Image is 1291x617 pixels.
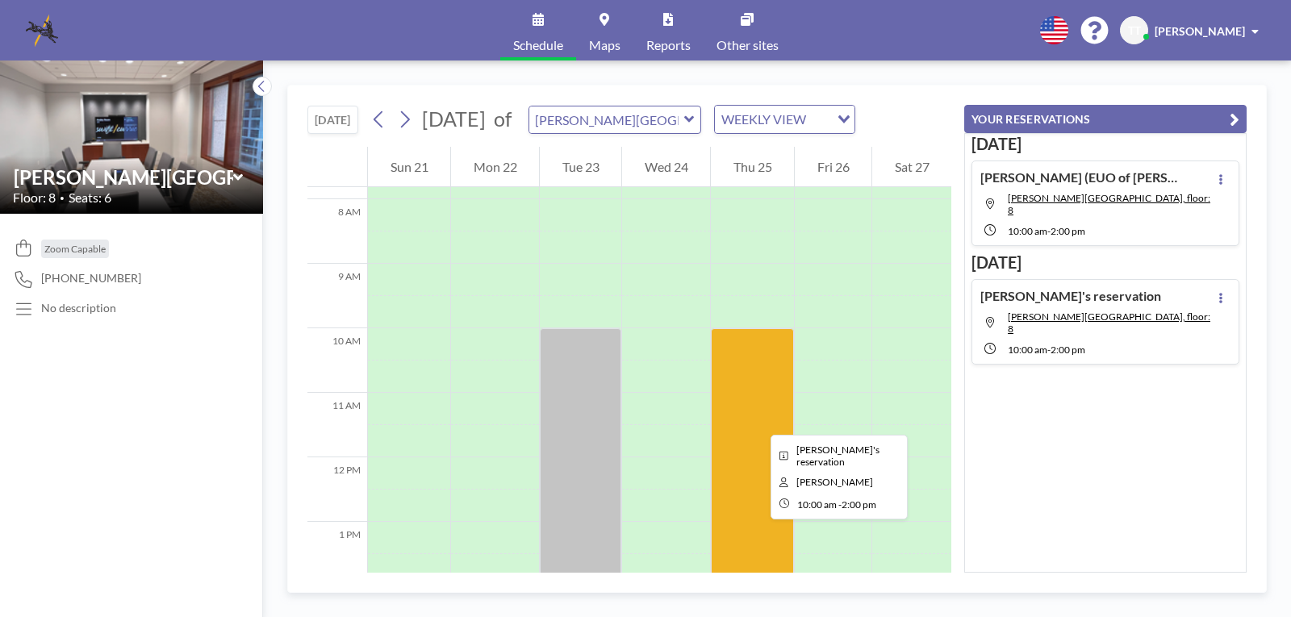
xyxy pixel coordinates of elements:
div: 10 AM [307,328,367,393]
span: [DATE] [422,106,486,131]
span: 10:00 AM [1008,344,1047,356]
div: No description [41,301,116,315]
span: 2:00 PM [1051,344,1085,356]
h3: [DATE] [971,252,1239,273]
h4: [PERSON_NAME]'s reservation [980,288,1161,304]
input: Ansley Room [529,106,684,133]
div: 12 PM [307,457,367,522]
span: • [60,193,65,203]
span: WEEKLY VIEW [718,109,809,130]
div: 1 PM [307,522,367,586]
h3: [DATE] [971,134,1239,154]
span: Maps [589,39,620,52]
span: Reports [646,39,691,52]
span: - [838,498,842,511]
input: Ansley Room [14,165,233,189]
button: YOUR RESERVATIONS [964,105,1247,133]
button: [DATE] [307,106,358,134]
span: [PERSON_NAME] [1155,24,1245,38]
span: - [1047,225,1051,237]
span: 10:00 AM [797,498,837,511]
div: Tue 23 [540,147,621,187]
span: of [494,106,512,131]
div: 11 AM [307,393,367,457]
div: Sun 21 [368,147,450,187]
span: Schedule [513,39,563,52]
div: Search for option [715,106,854,133]
input: Search for option [811,109,828,130]
h4: [PERSON_NAME] (EUO of [PERSON_NAME] [980,169,1182,186]
div: Fri 26 [795,147,871,187]
span: - [1047,344,1051,356]
span: Ansley Room, floor: 8 [1008,192,1210,216]
div: Thu 25 [711,147,794,187]
span: 2:00 PM [1051,225,1085,237]
span: Tammy Turner [796,476,873,488]
div: Mon 22 [451,147,539,187]
span: Other sites [717,39,779,52]
span: TT [1128,23,1141,38]
span: 2:00 PM [842,498,876,511]
span: 10:00 AM [1008,225,1047,237]
div: 9 AM [307,264,367,328]
div: Sat 27 [872,147,951,187]
img: organization-logo [26,15,58,47]
div: 8 AM [307,199,367,264]
span: Tammy's reservation [796,444,879,468]
span: Seats: 6 [69,190,111,206]
div: Wed 24 [622,147,710,187]
span: [PHONE_NUMBER] [41,271,141,286]
span: Floor: 8 [13,190,56,206]
span: Zoom Capable [44,243,106,255]
span: Ansley Room, floor: 8 [1008,311,1210,335]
